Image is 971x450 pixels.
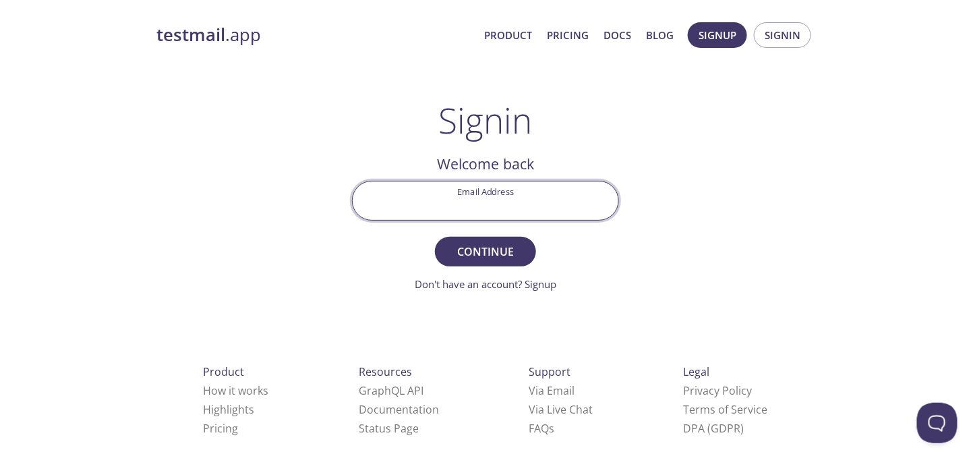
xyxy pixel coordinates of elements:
[204,364,245,379] span: Product
[550,421,555,436] span: s
[204,402,255,417] a: Highlights
[683,383,752,398] a: Privacy Policy
[352,152,619,175] h2: Welcome back
[529,383,575,398] a: Via Email
[415,277,556,291] a: Don't have an account? Signup
[529,402,593,417] a: Via Live Chat
[699,26,736,44] span: Signup
[204,383,269,398] a: How it works
[688,22,747,48] button: Signup
[359,402,439,417] a: Documentation
[450,242,521,261] span: Continue
[754,22,811,48] button: Signin
[917,403,958,443] iframe: Help Scout Beacon - Open
[529,421,555,436] a: FAQ
[359,364,412,379] span: Resources
[484,26,532,44] a: Product
[529,364,571,379] span: Support
[156,23,225,47] strong: testmail
[156,24,473,47] a: testmail.app
[204,421,239,436] a: Pricing
[683,364,709,379] span: Legal
[646,26,674,44] a: Blog
[359,421,419,436] a: Status Page
[683,402,767,417] a: Terms of Service
[683,421,744,436] a: DPA (GDPR)
[604,26,631,44] a: Docs
[359,383,423,398] a: GraphQL API
[547,26,589,44] a: Pricing
[439,100,533,140] h1: Signin
[435,237,536,266] button: Continue
[765,26,800,44] span: Signin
